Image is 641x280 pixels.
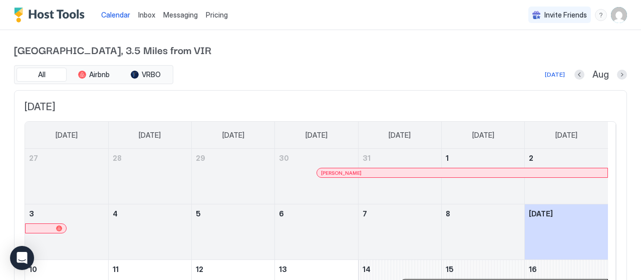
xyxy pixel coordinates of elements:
[275,204,358,260] td: August 6, 2025
[529,265,537,273] span: 16
[389,131,411,140] span: [DATE]
[69,68,119,82] button: Airbnb
[192,149,274,167] a: July 29, 2025
[196,154,205,162] span: 29
[121,68,171,82] button: VRBO
[574,70,584,80] button: Previous month
[139,131,161,140] span: [DATE]
[525,149,608,167] a: August 2, 2025
[472,131,494,140] span: [DATE]
[529,154,533,162] span: 2
[275,149,358,167] a: July 30, 2025
[196,209,201,218] span: 5
[611,7,627,23] div: User profile
[14,8,89,23] a: Host Tools Logo
[462,122,504,149] a: Friday
[222,131,244,140] span: [DATE]
[321,170,603,176] div: [PERSON_NAME]
[441,204,524,260] td: August 8, 2025
[358,204,441,260] td: August 7, 2025
[275,260,358,278] a: August 13, 2025
[525,149,608,204] td: August 2, 2025
[38,70,46,79] span: All
[442,260,524,278] a: August 15, 2025
[592,69,609,81] span: Aug
[14,42,627,57] span: [GEOGRAPHIC_DATA], 3.5 Miles from VIR
[29,154,38,162] span: 27
[359,204,441,223] a: August 7, 2025
[595,9,607,21] div: menu
[358,149,441,204] td: July 31, 2025
[206,11,228,20] span: Pricing
[525,204,608,223] a: August 9, 2025
[113,265,119,273] span: 11
[441,149,524,204] td: August 1, 2025
[446,209,450,218] span: 8
[442,204,524,223] a: August 8, 2025
[275,204,358,223] a: August 6, 2025
[89,70,110,79] span: Airbnb
[446,265,454,273] span: 15
[279,265,287,273] span: 13
[17,68,67,82] button: All
[25,204,108,223] a: August 3, 2025
[525,204,608,260] td: August 9, 2025
[545,122,587,149] a: Saturday
[279,154,289,162] span: 30
[192,260,274,278] a: August 12, 2025
[196,265,203,273] span: 12
[359,149,441,167] a: July 31, 2025
[101,10,130,20] a: Calendar
[363,209,367,218] span: 7
[525,260,608,278] a: August 16, 2025
[617,70,627,80] button: Next month
[129,122,171,149] a: Monday
[101,11,130,19] span: Calendar
[363,154,371,162] span: 31
[321,170,362,176] span: [PERSON_NAME]
[212,122,254,149] a: Tuesday
[113,154,122,162] span: 28
[25,149,108,167] a: July 27, 2025
[108,204,191,260] td: August 4, 2025
[363,265,371,273] span: 14
[192,204,275,260] td: August 5, 2025
[545,70,565,79] div: [DATE]
[138,10,155,20] a: Inbox
[295,122,338,149] a: Wednesday
[446,154,449,162] span: 1
[543,69,566,81] button: [DATE]
[192,149,275,204] td: July 29, 2025
[29,209,34,218] span: 3
[138,11,155,19] span: Inbox
[142,70,161,79] span: VRBO
[305,131,328,140] span: [DATE]
[56,131,78,140] span: [DATE]
[529,209,553,218] span: [DATE]
[109,149,191,167] a: July 28, 2025
[46,122,88,149] a: Sunday
[555,131,577,140] span: [DATE]
[192,204,274,223] a: August 5, 2025
[25,101,616,113] span: [DATE]
[25,204,108,260] td: August 3, 2025
[279,209,284,218] span: 6
[113,209,118,218] span: 4
[163,10,198,20] a: Messaging
[108,149,191,204] td: July 28, 2025
[163,11,198,19] span: Messaging
[25,149,108,204] td: July 27, 2025
[379,122,421,149] a: Thursday
[109,204,191,223] a: August 4, 2025
[109,260,191,278] a: August 11, 2025
[359,260,441,278] a: August 14, 2025
[275,149,358,204] td: July 30, 2025
[544,11,587,20] span: Invite Friends
[14,65,173,84] div: tab-group
[10,246,34,270] div: Open Intercom Messenger
[25,260,108,278] a: August 10, 2025
[442,149,524,167] a: August 1, 2025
